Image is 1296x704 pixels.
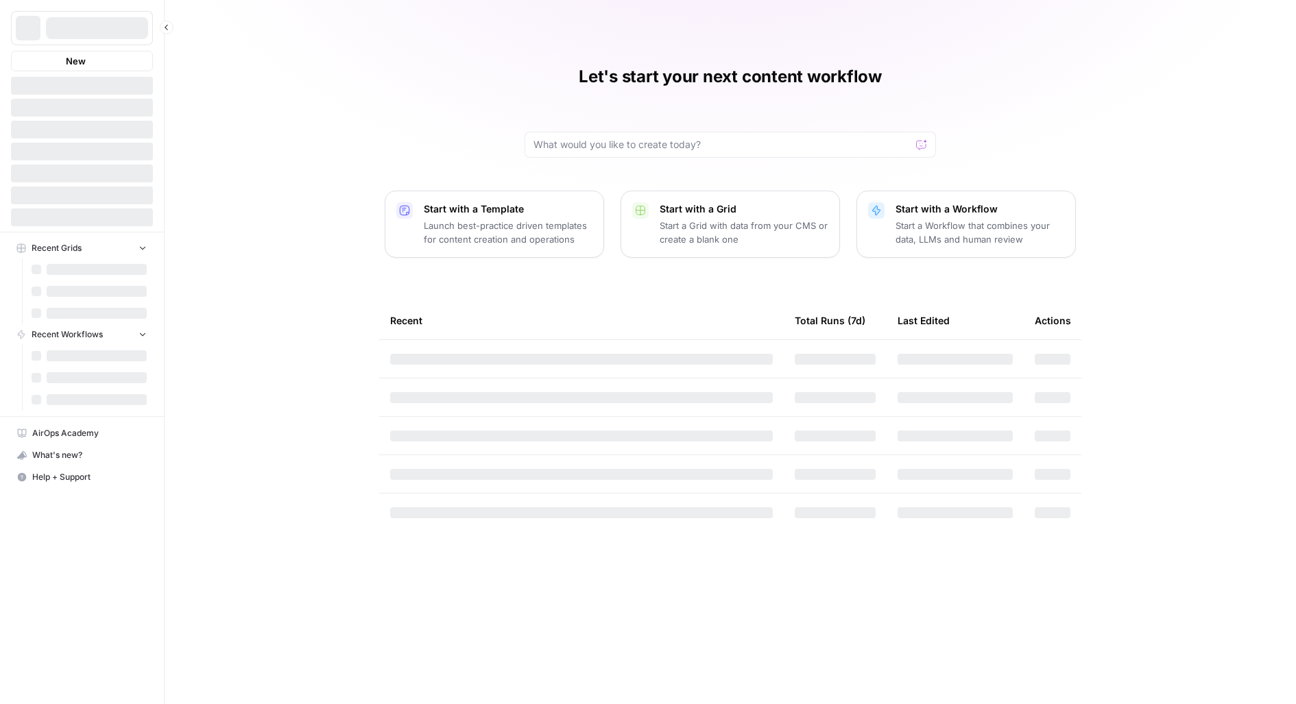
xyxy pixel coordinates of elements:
p: Start with a Template [424,202,592,216]
p: Start a Workflow that combines your data, LLMs and human review [896,219,1064,246]
h1: Let's start your next content workflow [579,66,882,88]
p: Start a Grid with data from your CMS or create a blank one [660,219,828,246]
a: AirOps Academy [11,422,153,444]
span: AirOps Academy [32,427,147,439]
div: Last Edited [898,302,950,339]
p: Launch best-practice driven templates for content creation and operations [424,219,592,246]
button: New [11,51,153,71]
span: Help + Support [32,471,147,483]
div: Total Runs (7d) [795,302,865,339]
input: What would you like to create today? [533,138,911,151]
div: What's new? [12,445,152,465]
span: Recent Workflows [32,328,103,341]
button: Recent Workflows [11,324,153,345]
div: Recent [390,302,773,339]
p: Start with a Workflow [896,202,1064,216]
button: Start with a WorkflowStart a Workflow that combines your data, LLMs and human review [856,191,1076,258]
button: What's new? [11,444,153,466]
button: Start with a TemplateLaunch best-practice driven templates for content creation and operations [385,191,604,258]
div: Actions [1035,302,1071,339]
span: New [66,54,86,68]
button: Help + Support [11,466,153,488]
button: Recent Grids [11,238,153,258]
span: Recent Grids [32,242,82,254]
p: Start with a Grid [660,202,828,216]
button: Start with a GridStart a Grid with data from your CMS or create a blank one [621,191,840,258]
